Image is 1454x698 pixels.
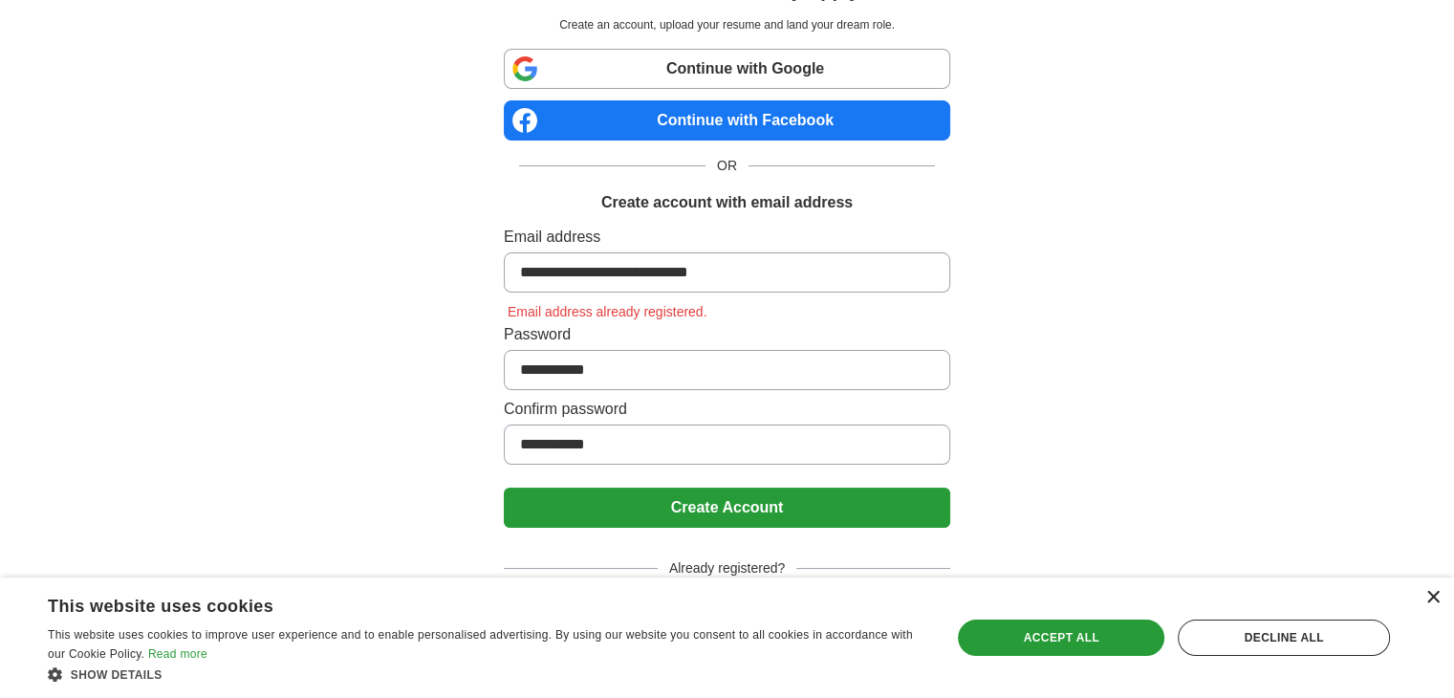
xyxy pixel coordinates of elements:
a: Continue with Google [504,49,950,89]
label: Email address [504,226,950,249]
span: Already registered? [658,558,796,578]
div: Accept all [958,620,1164,656]
div: This website uses cookies [48,589,877,618]
h1: Create account with email address [601,191,853,214]
button: Create Account [504,488,950,528]
div: Close [1425,591,1440,605]
span: This website uses cookies to improve user experience and to enable personalised advertising. By u... [48,628,913,661]
span: OR [705,156,749,176]
label: Password [504,323,950,346]
div: Show details [48,665,924,684]
a: Continue with Facebook [504,100,950,141]
label: Confirm password [504,398,950,421]
a: Read more, opens a new window [148,647,207,661]
span: Show details [71,668,163,682]
div: Decline all [1178,620,1390,656]
p: Create an account, upload your resume and land your dream role. [508,16,946,33]
span: Email address already registered. [504,304,711,319]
